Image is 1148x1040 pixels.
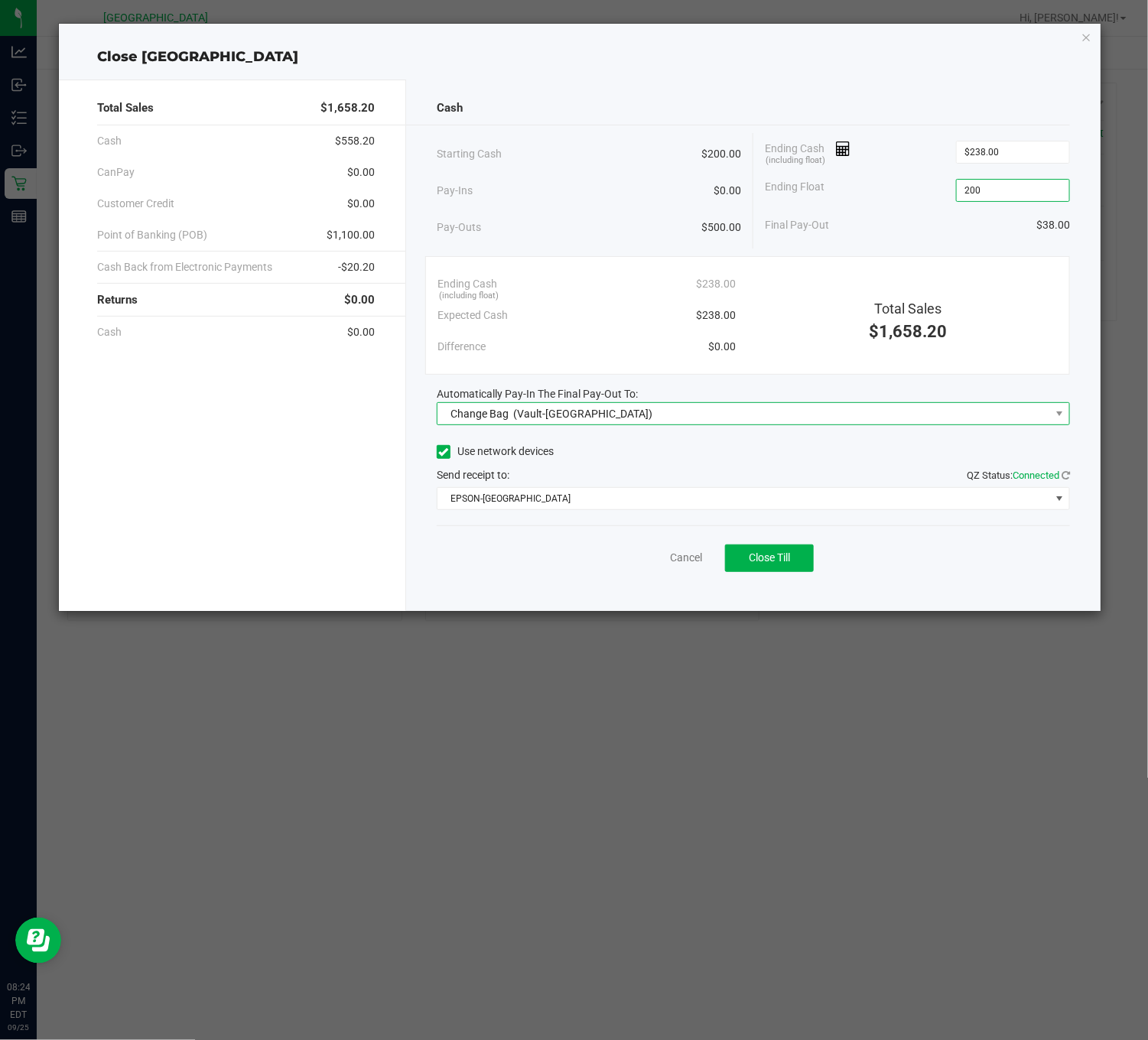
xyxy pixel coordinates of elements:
span: Pay-Outs [437,219,481,236]
iframe: Resource center [15,918,61,964]
span: Customer Credit [97,196,174,212]
span: $0.00 [709,339,737,355]
span: Total Sales [875,301,942,317]
span: $38.00 [1036,217,1070,233]
span: Cash Back from Electronic Payments [97,259,272,275]
span: $1,658.20 [320,99,375,117]
span: $0.00 [714,183,741,199]
span: CanPay [97,164,135,180]
span: EPSON-[GEOGRAPHIC_DATA] [437,488,1050,509]
span: Send receipt to: [437,469,509,481]
span: $0.00 [347,196,375,212]
span: Close Till [749,551,790,564]
span: $238.00 [697,307,737,323]
span: $1,658.20 [870,322,948,341]
span: QZ Status: [967,470,1070,481]
span: Total Sales [97,99,154,117]
span: Starting Cash [437,146,502,162]
span: Change Bag [451,408,509,420]
span: $500.00 [701,219,741,236]
span: -$20.20 [338,259,375,275]
span: Final Pay-Out [765,217,829,233]
span: (Vault-[GEOGRAPHIC_DATA]) [514,408,653,420]
span: Cash [97,133,122,149]
span: $0.00 [347,164,375,180]
span: Ending Cash [437,276,497,292]
span: Point of Banking (POB) [97,227,207,243]
label: Use network devices [437,444,554,460]
div: Returns [97,284,375,317]
span: $1,100.00 [327,227,375,243]
span: $238.00 [697,276,737,292]
a: Cancel [670,550,702,566]
span: Difference [437,339,486,355]
span: Cash [437,99,463,117]
span: Connected [1013,470,1059,481]
span: (including float) [766,154,826,167]
span: Pay-Ins [437,183,473,199]
span: $200.00 [701,146,741,162]
span: Ending Cash [765,141,850,164]
div: Close [GEOGRAPHIC_DATA] [59,47,1101,67]
button: Close Till [725,544,814,572]
span: $558.20 [335,133,375,149]
span: (including float) [439,290,499,303]
span: $0.00 [347,324,375,340]
span: $0.00 [344,291,375,309]
span: Ending Float [765,179,824,202]
span: Automatically Pay-In The Final Pay-Out To: [437,388,638,400]
span: Cash [97,324,122,340]
span: Expected Cash [437,307,508,323]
